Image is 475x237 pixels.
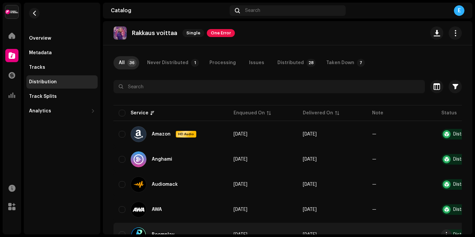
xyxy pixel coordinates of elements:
[234,182,247,187] span: Feb 10, 2022
[29,108,51,114] div: Analytics
[176,132,196,137] span: HD Audio
[234,157,247,162] span: Feb 10, 2022
[152,207,162,212] div: AWA
[303,157,317,162] span: Apr 7, 2022
[182,29,204,37] span: Single
[26,32,98,45] re-m-nav-item: Overview
[152,132,171,137] div: Amazon
[152,157,172,162] div: Anghami
[303,232,317,237] span: Apr 7, 2022
[152,182,178,187] div: Audiomack
[127,59,137,67] p-badge: 36
[209,56,236,69] div: Processing
[454,5,464,16] div: E
[147,56,188,69] div: Never Distributed
[372,157,376,162] re-a-table-badge: —
[26,61,98,74] re-m-nav-item: Tracks
[303,207,317,212] span: Apr 7, 2022
[303,110,333,116] div: Delivered On
[303,182,317,187] span: Apr 7, 2022
[234,110,265,116] div: Enqueued On
[277,56,304,69] div: Distributed
[152,232,174,237] div: Boomplay
[372,182,376,187] re-a-table-badge: —
[119,56,125,69] div: All
[29,50,52,56] div: Metadata
[372,132,376,137] re-a-table-badge: —
[234,132,247,137] span: Feb 10, 2022
[26,90,98,103] re-m-nav-item: Track Splits
[326,56,354,69] div: Taken Down
[132,30,177,37] p: Rakkaus voittaa
[207,29,235,37] span: One Error
[29,79,57,85] div: Distribution
[234,207,247,212] span: Feb 10, 2022
[29,65,45,70] div: Tracks
[131,110,148,116] div: Service
[191,59,199,67] p-badge: 1
[306,59,316,67] p-badge: 28
[372,207,376,212] re-a-table-badge: —
[29,94,57,99] div: Track Splits
[113,80,425,93] input: Search
[372,232,376,237] re-a-table-badge: —
[26,75,98,89] re-m-nav-item: Distribution
[245,8,260,13] span: Search
[26,104,98,118] re-m-nav-dropdown: Analytics
[357,59,365,67] p-badge: 7
[111,8,227,13] div: Catalog
[5,5,18,19] img: ba434c0e-adff-4f5d-92d2-2f2b5241b264
[29,36,51,41] div: Overview
[249,56,264,69] div: Issues
[303,132,317,137] span: Apr 7, 2022
[234,232,247,237] span: Feb 10, 2022
[26,46,98,59] re-m-nav-item: Metadata
[113,26,127,40] img: 266c6907-fbab-40e3-af54-0cdb79e5967e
